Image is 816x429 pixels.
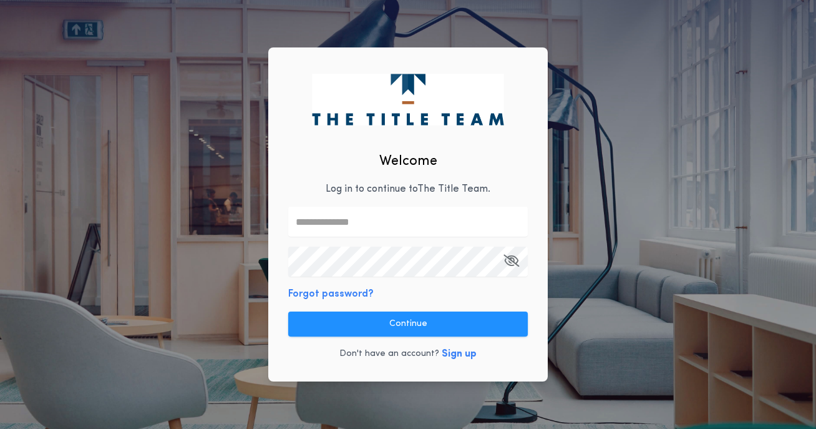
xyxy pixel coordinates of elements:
button: Continue [288,312,528,337]
img: logo [312,74,503,125]
p: Log in to continue to The Title Team . [326,182,490,197]
button: Sign up [442,347,477,362]
button: Forgot password? [288,287,374,302]
p: Don't have an account? [339,348,439,360]
h2: Welcome [379,151,437,172]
